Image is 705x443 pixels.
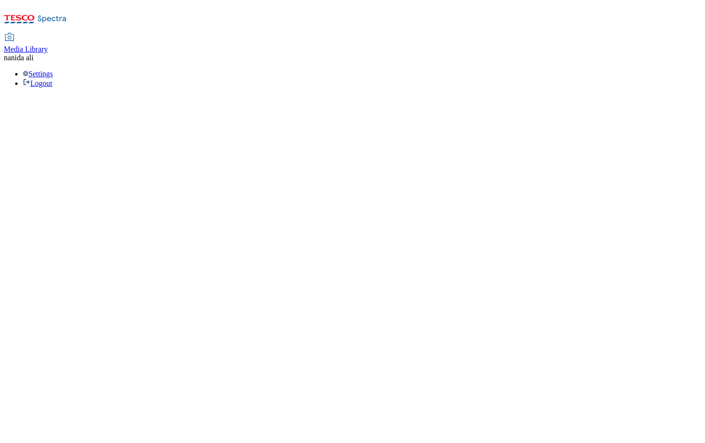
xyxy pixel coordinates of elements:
span: nida ali [11,54,34,62]
span: Media Library [4,45,48,53]
span: na [4,54,11,62]
a: Media Library [4,34,48,54]
a: Logout [23,79,52,87]
a: Settings [23,70,53,78]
